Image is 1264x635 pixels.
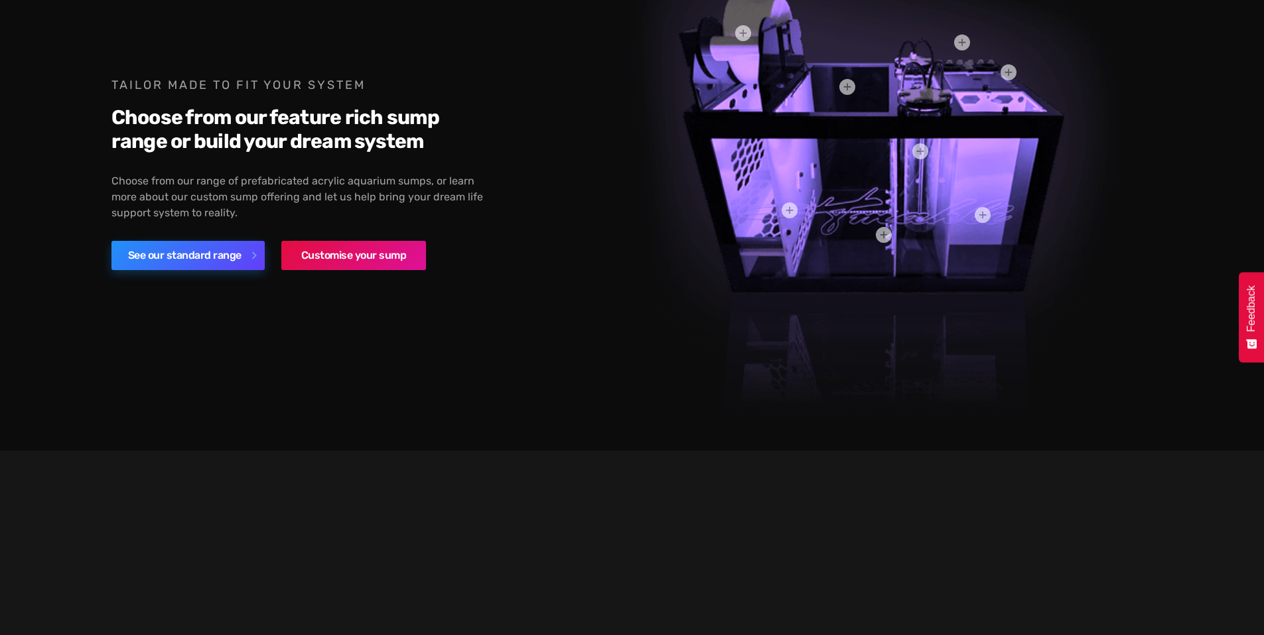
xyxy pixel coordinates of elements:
[111,173,495,221] p: Choose from our range of prefabricated acrylic aquarium sumps, or learn more about our custom sum...
[1245,285,1257,332] span: Feedback
[1239,272,1264,362] button: Feedback - Show survey
[111,241,265,270] a: See our standard range
[111,78,495,92] h4: Tailor made to fit your system
[281,241,427,270] a: Customise your sump
[111,106,495,153] h3: Choose from our feature rich sump range or build your dream system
